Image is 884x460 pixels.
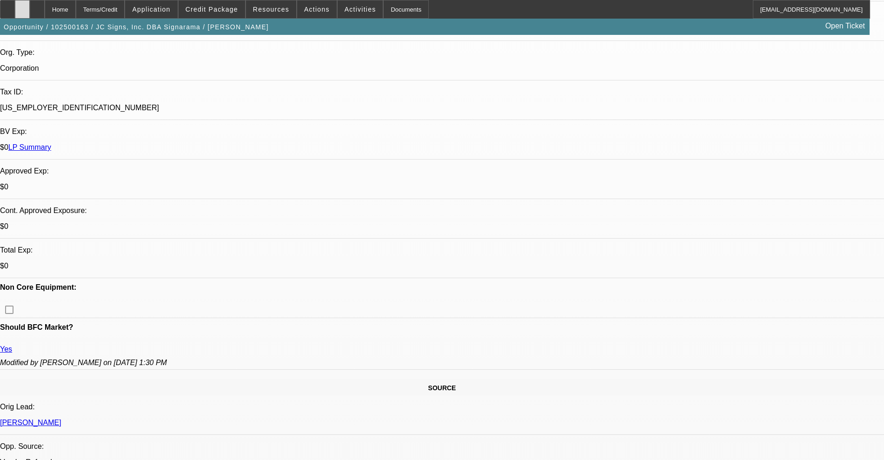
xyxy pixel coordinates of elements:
span: Resources [253,6,289,13]
span: Actions [304,6,330,13]
a: Open Ticket [822,18,869,34]
span: Activities [345,6,376,13]
span: SOURCE [428,384,456,392]
button: Resources [246,0,296,18]
span: Opportunity / 102500163 / JC Signs, Inc. DBA Signarama / [PERSON_NAME] [4,23,269,31]
button: Application [125,0,177,18]
button: Credit Package [179,0,245,18]
a: LP Summary [8,143,51,151]
span: Application [132,6,170,13]
button: Actions [297,0,337,18]
button: Activities [338,0,383,18]
span: Credit Package [186,6,238,13]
